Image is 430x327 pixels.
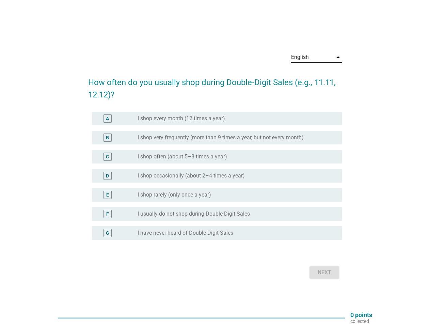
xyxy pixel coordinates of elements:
[106,153,109,160] div: C
[138,191,211,198] label: I shop rarely (only once a year)
[138,230,233,236] label: I have never heard of Double-Digit Sales
[106,134,109,141] div: B
[88,69,342,101] h2: How often do you usually shop during Double-Digit Sales (e.g., 11.11, 12.12)?
[138,115,225,122] label: I shop every month (12 times a year)
[291,54,309,60] div: English
[138,211,250,217] label: I usually do not shop during Double-Digit Sales
[334,53,342,61] i: arrow_drop_down
[106,230,109,237] div: G
[350,318,372,324] p: collected
[350,312,372,318] p: 0 points
[138,153,227,160] label: I shop often (about 5–8 times a year)
[106,172,109,180] div: D
[138,172,245,179] label: I shop occasionally (about 2–4 times a year)
[138,134,304,141] label: I shop very frequently (more than 9 times a year, but not every month)
[106,191,109,199] div: E
[106,211,109,218] div: F
[106,115,109,122] div: A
